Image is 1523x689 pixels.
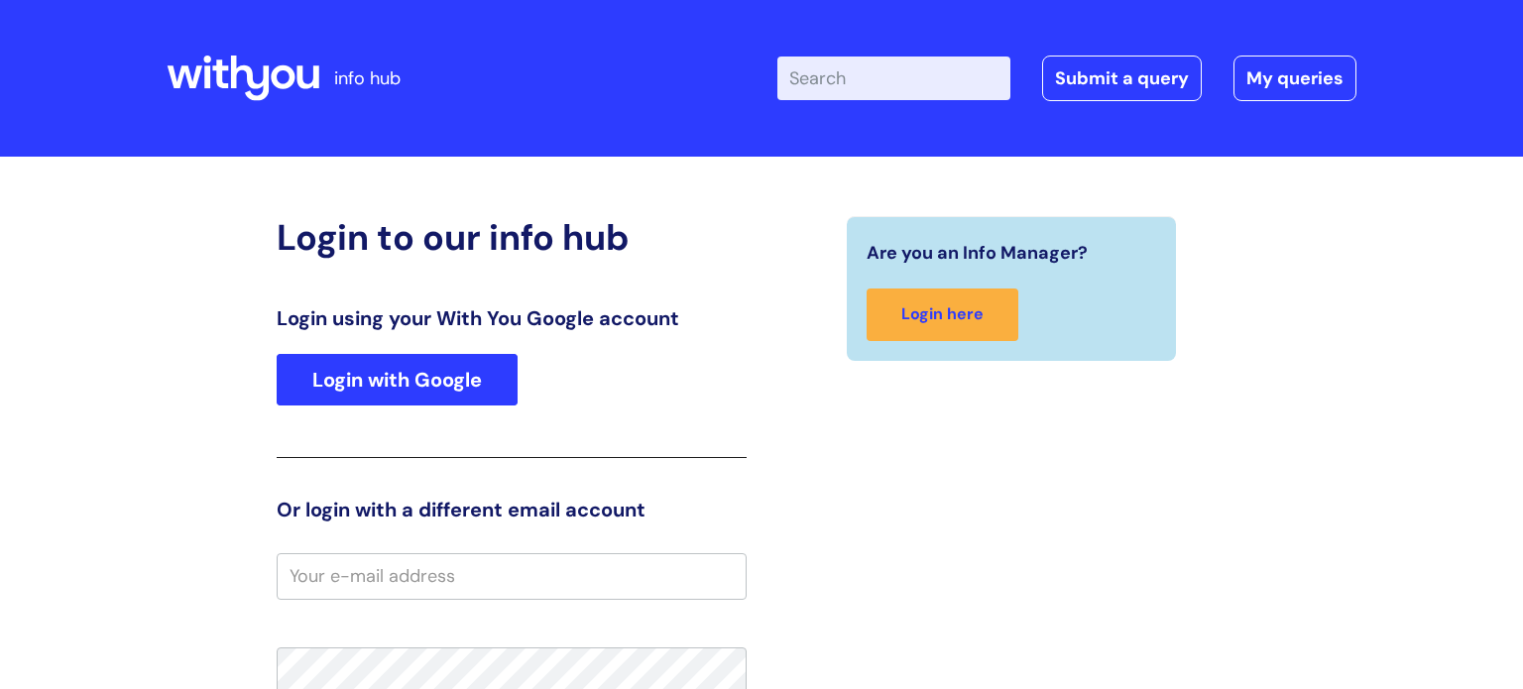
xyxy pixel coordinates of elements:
p: info hub [334,62,401,94]
h3: Login using your With You Google account [277,306,747,330]
h3: Or login with a different email account [277,498,747,521]
h2: Login to our info hub [277,216,747,259]
a: Submit a query [1042,56,1202,101]
a: Login with Google [277,354,518,405]
span: Are you an Info Manager? [867,237,1088,269]
input: Search [777,57,1010,100]
input: Your e-mail address [277,553,747,599]
a: My queries [1233,56,1356,101]
a: Login here [867,288,1018,341]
